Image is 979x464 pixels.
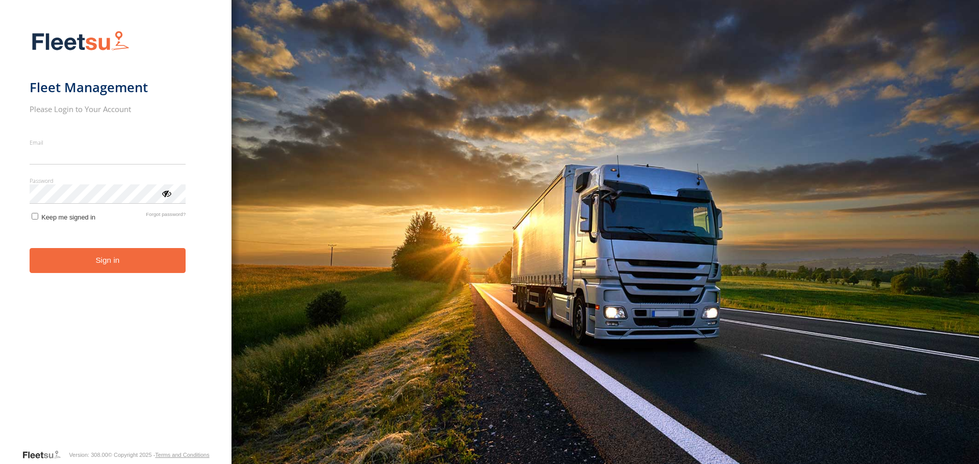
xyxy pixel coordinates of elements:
[155,452,209,458] a: Terms and Conditions
[161,188,171,198] div: ViewPassword
[30,29,132,54] img: Fleetsu
[30,24,202,449] form: main
[41,213,95,221] span: Keep me signed in
[146,211,186,221] a: Forgot password?
[22,450,69,460] a: Visit our Website
[32,213,38,220] input: Keep me signed in
[69,452,108,458] div: Version: 308.00
[108,452,210,458] div: © Copyright 2025 -
[30,248,186,273] button: Sign in
[30,177,186,184] label: Password
[30,104,186,114] h2: Please Login to Your Account
[30,79,186,96] h1: Fleet Management
[30,139,186,146] label: Email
